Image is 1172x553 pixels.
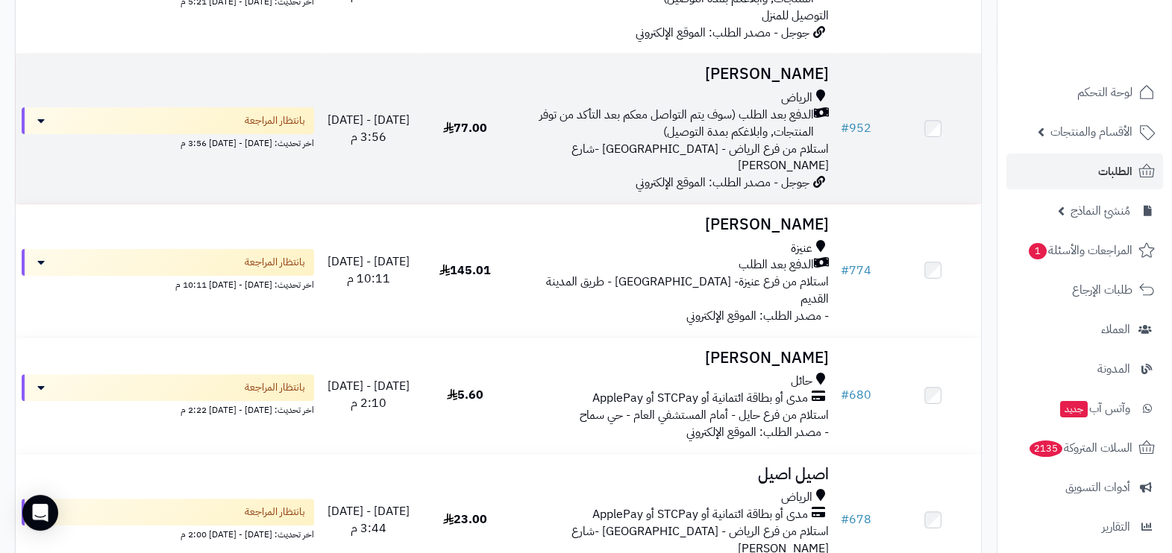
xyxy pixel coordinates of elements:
[1060,401,1088,417] span: جديد
[447,386,483,404] span: 5.60
[1050,121,1132,142] span: الأقسام والمنتجات
[1077,82,1132,103] span: لوحة التحكم
[841,119,871,137] a: #952
[328,111,410,146] span: [DATE] - [DATE] 3:56 م
[592,506,808,523] span: مدى أو بطاقة ائتمانية أو STCPay أو ApplePay
[636,174,809,192] span: جوجل - مصدر الطلب: الموقع الإلكتروني
[546,273,829,308] span: استلام من فرع عنيزة- [GEOGRAPHIC_DATA] - طريق المدينة القديم
[841,119,849,137] span: #
[1071,40,1158,72] img: logo-2.png
[1065,477,1130,498] span: أدوات التسويق
[22,134,314,150] div: اخر تحديث: [DATE] - [DATE] 3:56 م
[580,406,829,424] span: استلام من فرع حايل - أمام المستشفي العام - حي سماح
[245,113,305,128] span: بانتظار المراجعة
[1027,240,1132,261] span: المراجعات والأسئلة
[245,255,305,270] span: بانتظار المراجعة
[22,525,314,541] div: اخر تحديث: [DATE] - [DATE] 2:00 م
[1097,358,1130,379] span: المدونة
[636,24,809,42] span: جوجل - مصدر الطلب: الموقع الإلكتروني
[1006,509,1163,545] a: التقارير
[1006,312,1163,347] a: العملاء
[519,466,829,483] h3: اصيل اصيل
[1006,391,1163,426] a: وآتس آبجديد
[513,338,835,453] td: - مصدر الطلب: الموقع الإلكتروني
[1071,200,1130,221] span: مُنشئ النماذج
[245,380,305,395] span: بانتظار المراجعة
[1006,351,1163,387] a: المدونة
[519,107,814,141] span: الدفع بعد الطلب (سوف يتم التواصل معكم بعد التأكد من توفر المنتجات, وابلاغكم بمدة التوصيل)
[22,276,314,291] div: اخر تحديث: [DATE] - [DATE] 10:11 م
[1006,272,1163,308] a: طلبات الإرجاع
[519,350,829,367] h3: [PERSON_NAME]
[22,401,314,417] div: اخر تحديث: [DATE] - [DATE] 2:22 م
[1029,243,1047,259] span: 1
[519,216,829,233] h3: [PERSON_NAME]
[1101,319,1130,340] span: العملاء
[1006,470,1163,505] a: أدوات التسويق
[443,511,487,528] span: 23.00
[519,66,829,83] h3: [PERSON_NAME]
[791,240,812,257] span: عنيزة
[1072,279,1132,300] span: طلبات الإرجاع
[762,7,829,25] span: التوصيل للمنزل
[841,386,849,404] span: #
[1006,154,1163,189] a: الطلبات
[443,119,487,137] span: 77.00
[739,256,814,274] span: الدفع بعد الطلب
[781,89,812,107] span: الرياض
[841,262,849,279] span: #
[1098,161,1132,182] span: الطلبات
[1028,437,1132,458] span: السلات المتروكة
[1030,440,1062,457] span: 2135
[1006,233,1163,268] a: المراجعات والأسئلة1
[328,377,410,412] span: [DATE] - [DATE] 2:10 م
[592,390,808,407] span: مدى أو بطاقة ائتمانية أو STCPay أو ApplePay
[328,253,410,288] span: [DATE] - [DATE] 10:11 م
[1059,398,1130,419] span: وآتس آب
[841,262,871,279] a: #774
[571,140,829,175] span: استلام من فرع الرياض - [GEOGRAPHIC_DATA] -شارع [PERSON_NAME]
[841,386,871,404] a: #680
[328,502,410,537] span: [DATE] - [DATE] 3:44 م
[439,262,491,279] span: 145.01
[22,495,58,531] div: Open Intercom Messenger
[841,511,871,528] a: #678
[841,511,849,528] span: #
[1006,430,1163,466] a: السلات المتروكة2135
[791,373,812,390] span: حائل
[513,204,835,337] td: - مصدر الطلب: الموقع الإلكتروني
[781,489,812,506] span: الرياض
[1102,516,1130,537] span: التقارير
[245,505,305,519] span: بانتظار المراجعة
[1006,75,1163,110] a: لوحة التحكم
